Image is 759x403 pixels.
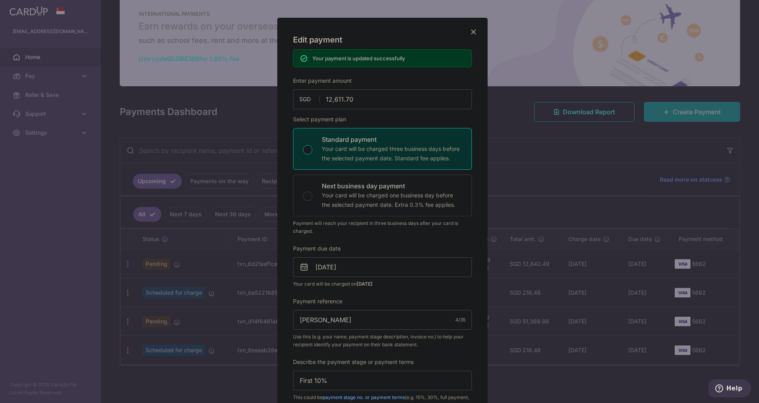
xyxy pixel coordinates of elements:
p: Your card will be charged three business days before the selected payment date. Standard fee appl... [322,144,462,163]
label: Describe the payment stage or payment terms [293,358,414,366]
a: payment stage no. or payment terms [323,394,405,400]
p: Your card will be charged one business day before the selected payment date. Extra 0.3% fee applies. [322,191,462,210]
span: SGD [299,95,320,103]
h5: Edit payment [293,33,472,46]
label: Payment due date [293,245,341,253]
p: Your payment is updated successfully [312,54,405,62]
span: [DATE] [356,281,373,287]
iframe: Opens a widget where you can find more information [709,379,751,399]
input: DD / MM / YYYY [293,257,472,277]
p: Next business day payment [322,181,462,191]
p: Standard payment [322,135,462,144]
button: Close [469,27,478,37]
label: Payment reference [293,297,342,305]
div: Payment will reach your recipient in three business days after your card is charged. [293,219,472,235]
div: 4/35 [455,316,466,324]
label: Enter payment amount [293,77,352,85]
label: Select payment plan [293,115,346,123]
span: Your card will be charged on [293,280,472,288]
span: Use this (e.g. your name, payment stage description, invoice no.) to help your recipient identify... [293,333,472,349]
input: 0.00 [293,89,472,109]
